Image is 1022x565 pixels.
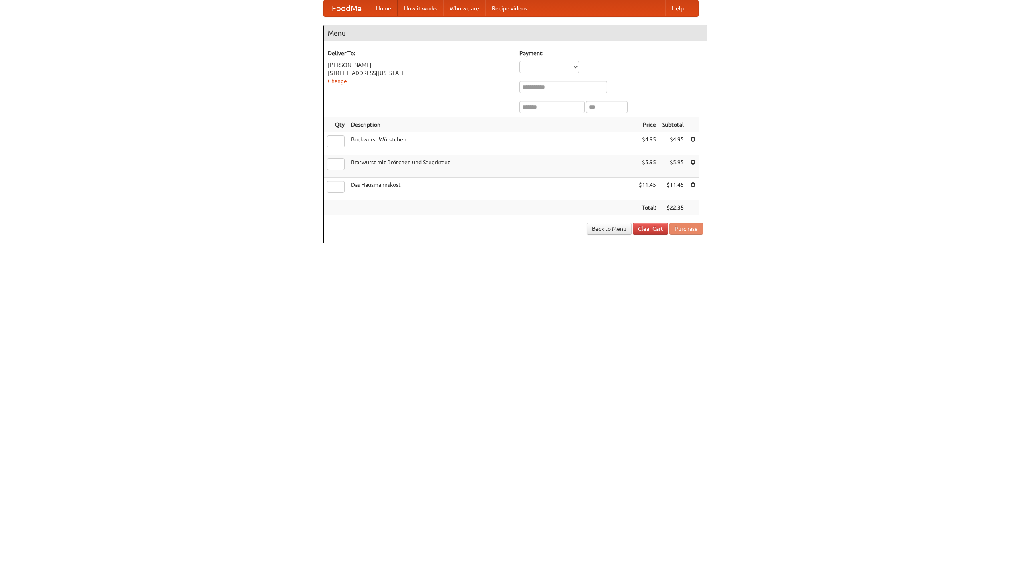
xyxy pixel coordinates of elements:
[636,155,659,178] td: $5.95
[443,0,485,16] a: Who we are
[348,178,636,200] td: Das Hausmannskost
[669,223,703,235] button: Purchase
[636,200,659,215] th: Total:
[328,78,347,84] a: Change
[328,61,511,69] div: [PERSON_NAME]
[348,132,636,155] td: Bockwurst Würstchen
[324,25,707,41] h4: Menu
[348,117,636,132] th: Description
[659,155,687,178] td: $5.95
[659,178,687,200] td: $11.45
[324,0,370,16] a: FoodMe
[665,0,690,16] a: Help
[398,0,443,16] a: How it works
[659,132,687,155] td: $4.95
[485,0,533,16] a: Recipe videos
[348,155,636,178] td: Bratwurst mit Brötchen und Sauerkraut
[659,200,687,215] th: $22.35
[324,117,348,132] th: Qty
[659,117,687,132] th: Subtotal
[636,117,659,132] th: Price
[519,49,703,57] h5: Payment:
[636,178,659,200] td: $11.45
[633,223,668,235] a: Clear Cart
[636,132,659,155] td: $4.95
[370,0,398,16] a: Home
[328,69,511,77] div: [STREET_ADDRESS][US_STATE]
[587,223,632,235] a: Back to Menu
[328,49,511,57] h5: Deliver To:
